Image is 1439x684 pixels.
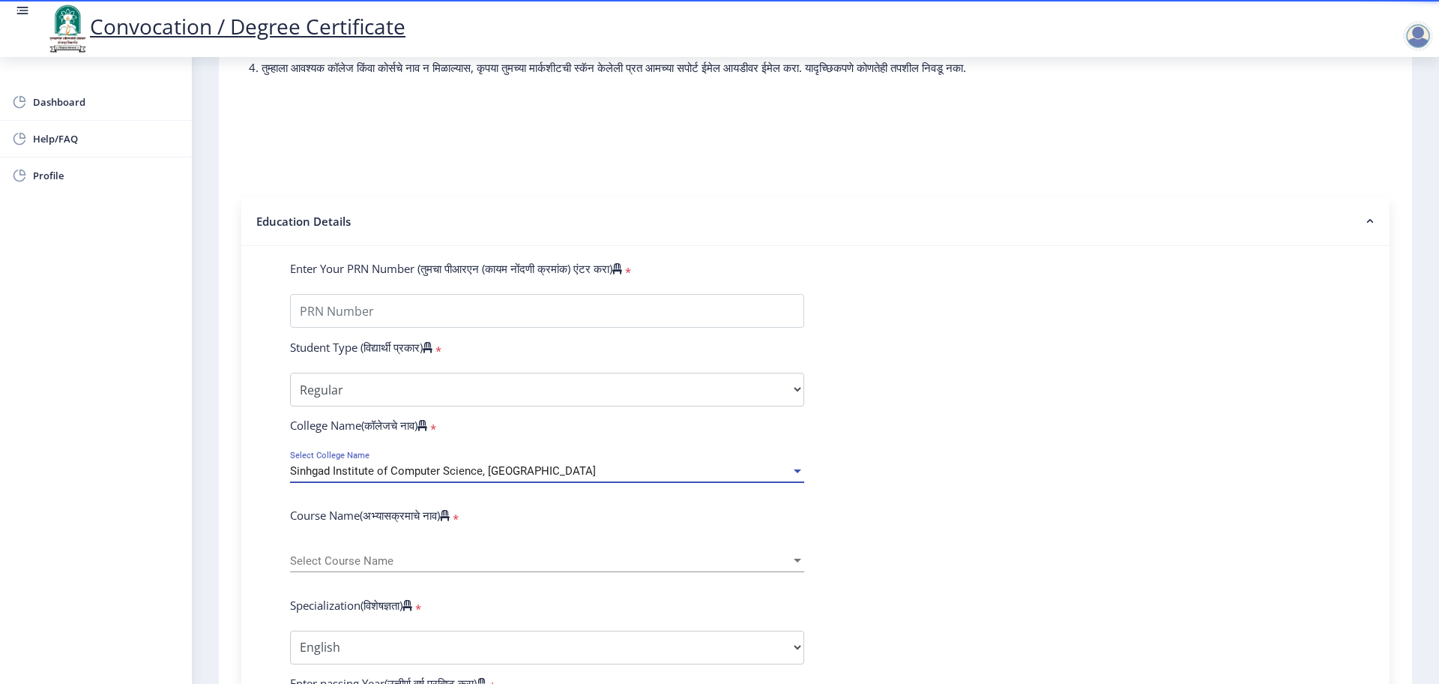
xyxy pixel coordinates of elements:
label: Student Type (विद्यार्थी प्रकार) [290,340,432,355]
span: Sinhgad Institute of Computer Science, [GEOGRAPHIC_DATA] [290,464,596,478]
label: Course Name(अभ्यासक्रमाचे नाव) [290,508,450,523]
label: Specialization(विशेषज्ञता) [290,598,412,613]
a: Convocation / Degree Certificate [45,12,405,40]
span: Profile [33,166,180,184]
input: PRN Number [290,294,804,328]
label: College Name(कॉलेजचे नाव) [290,418,427,433]
span: Dashboard [33,93,180,111]
nb-accordion-item-header: Education Details [241,197,1390,246]
img: logo [45,3,90,54]
span: Help/FAQ [33,130,180,148]
label: Enter Your PRN Number (तुमचा पीआरएन (कायम नोंदणी क्रमांक) एंटर करा) [290,261,622,276]
span: Select Course Name [290,555,791,568]
p: 4. तुम्हाला आवश्यक कॉलेज किंवा कोर्सचे नाव न मिळाल्यास, कृपया तुमच्या मार्कशीटची स्कॅन केलेली प्र... [249,60,1007,75]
